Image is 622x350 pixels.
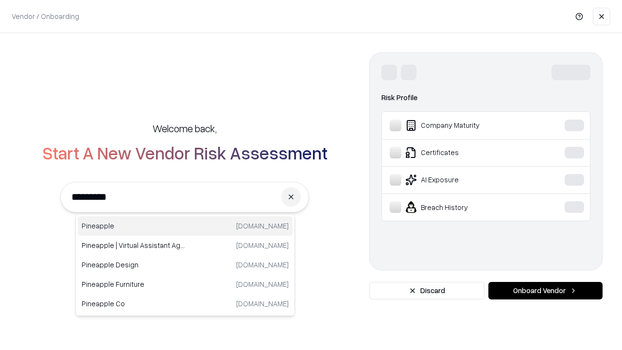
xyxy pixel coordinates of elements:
[381,92,590,104] div: Risk Profile
[390,147,535,158] div: Certificates
[236,260,289,270] p: [DOMAIN_NAME]
[82,298,185,309] p: Pineapple Co
[390,201,535,213] div: Breach History
[369,282,484,299] button: Discard
[236,221,289,231] p: [DOMAIN_NAME]
[488,282,603,299] button: Onboard Vendor
[82,279,185,289] p: Pineapple Furniture
[12,11,79,21] p: Vendor / Onboarding
[82,221,185,231] p: Pineapple
[75,214,295,316] div: Suggestions
[42,143,328,162] h2: Start A New Vendor Risk Assessment
[82,240,185,250] p: Pineapple | Virtual Assistant Agency
[153,122,217,135] h5: Welcome back,
[236,279,289,289] p: [DOMAIN_NAME]
[390,120,535,131] div: Company Maturity
[236,298,289,309] p: [DOMAIN_NAME]
[236,240,289,250] p: [DOMAIN_NAME]
[390,174,535,186] div: AI Exposure
[82,260,185,270] p: Pineapple Design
